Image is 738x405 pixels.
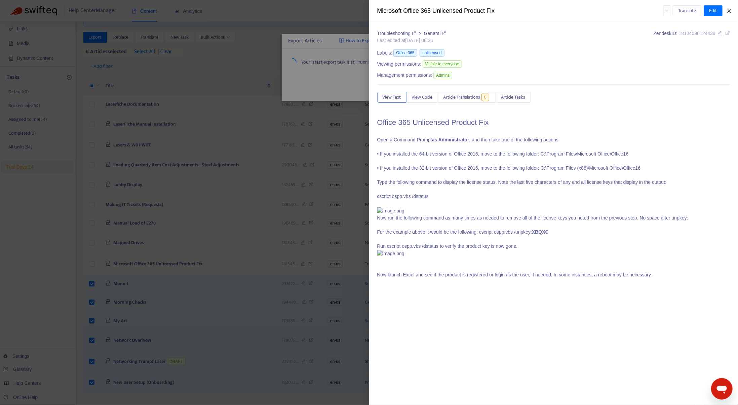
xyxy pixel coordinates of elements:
div: Zendesk ID: [654,30,730,44]
span: unlicensed [420,49,444,57]
span: Management permissions: [377,72,432,79]
h1: Office 365 Unlicensed Product Fix [377,118,730,127]
img: image.png [377,207,404,214]
span: Labels: [377,49,392,57]
span: Edit [709,7,717,14]
span: Article Translations [443,94,480,101]
span: Visible to everyone [423,60,462,68]
a: Troubleshooting [377,31,418,36]
a: General [424,31,446,36]
div: > [377,30,446,37]
button: Article Tasks [496,92,531,103]
span: Office 365 [393,49,417,57]
span: Admins [433,72,452,79]
span: Translate [678,7,696,14]
span: View Code [412,94,433,101]
button: View Code [406,92,438,103]
strong: as Administrator [432,137,469,142]
span: Viewing permissions: [377,61,421,68]
span: 18134596124439 [679,31,715,36]
img: image.png [377,250,404,257]
button: View Text [377,92,406,103]
span: Article Tasks [501,94,526,101]
button: Translate [673,5,701,16]
button: Edit [704,5,723,16]
span: close [727,8,732,13]
button: Article Translations0 [438,92,496,103]
strong: XBQXC [532,229,549,235]
span: View Text [383,94,401,101]
div: Microsoft Office 365 Unlicensed Product Fix [377,6,664,15]
div: Last edited at [DATE] 08:35 [377,37,446,44]
button: Close [725,8,734,14]
iframe: Button to launch messaging window [711,378,733,400]
button: more [664,5,670,16]
span: 0 [481,94,489,101]
span: more [665,8,669,13]
p: Open a Command Prompt , and then take one of the following actions: • If you installed the 64-bit... [377,129,730,278]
